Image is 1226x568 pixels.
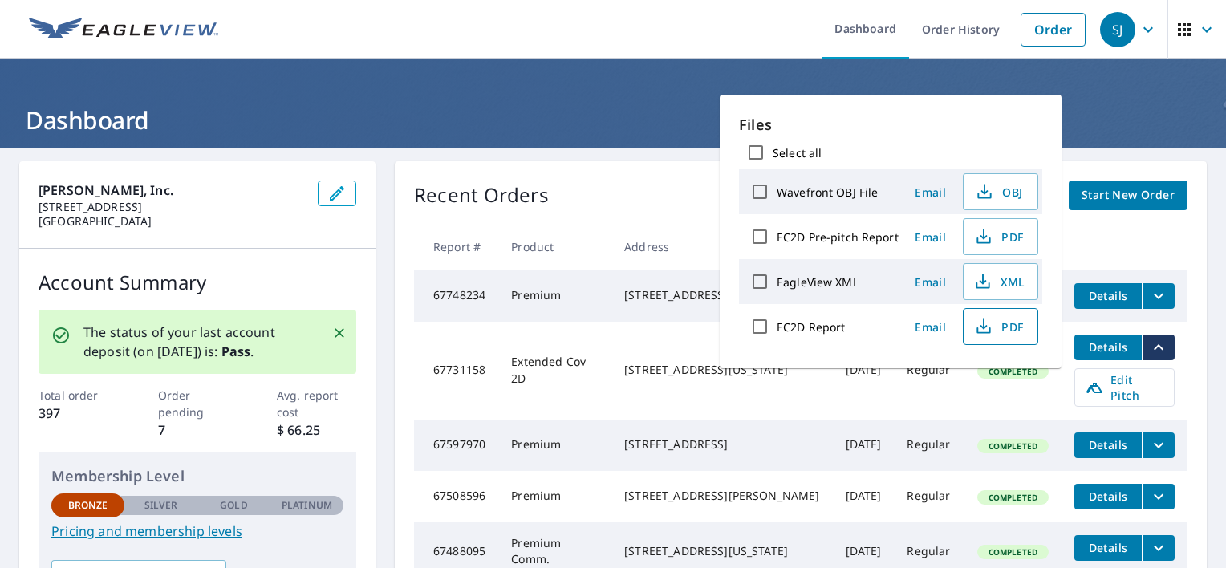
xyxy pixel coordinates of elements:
td: [DATE] [833,471,895,522]
button: detailsBtn-67488095 [1074,535,1142,561]
a: Start New Order [1069,181,1187,210]
span: Details [1084,540,1132,555]
p: Account Summary [39,268,356,297]
div: [STREET_ADDRESS][US_STATE] [624,362,819,378]
p: [GEOGRAPHIC_DATA] [39,214,305,229]
span: Completed [979,492,1047,503]
p: [PERSON_NAME], Inc. [39,181,305,200]
td: Premium [498,420,611,471]
p: Files [739,114,1042,136]
p: 7 [158,420,237,440]
p: Gold [220,498,247,513]
button: detailsBtn-67748234 [1074,283,1142,309]
td: 67748234 [414,270,498,322]
td: Premium [498,270,611,322]
span: Start New Order [1082,185,1175,205]
button: Email [905,180,956,205]
p: Bronze [68,498,108,513]
label: EagleView XML [777,274,859,290]
h1: Dashboard [19,103,1207,136]
button: OBJ [963,173,1038,210]
a: Edit Pitch [1074,368,1175,407]
span: Email [911,185,950,200]
p: Order pending [158,387,237,420]
span: Details [1084,437,1132,452]
span: Email [911,229,950,245]
span: PDF [973,317,1025,336]
div: [STREET_ADDRESS][US_STATE] [624,543,819,559]
p: Recent Orders [414,181,549,210]
button: filesDropdownBtn-67731158 [1142,335,1175,360]
span: Email [911,274,950,290]
p: Avg. report cost [277,387,356,420]
a: Pricing and membership levels [51,521,343,541]
button: PDF [963,218,1038,255]
span: PDF [973,227,1025,246]
div: [STREET_ADDRESS] [624,287,819,303]
p: [STREET_ADDRESS] [39,200,305,214]
span: Email [911,319,950,335]
td: Extended Cov 2D [498,322,611,420]
p: The status of your last account deposit (on [DATE]) is: . [83,323,313,361]
button: PDF [963,308,1038,345]
p: Membership Level [51,465,343,487]
td: [DATE] [833,322,895,420]
button: filesDropdownBtn-67748234 [1142,283,1175,309]
th: Report # [414,223,498,270]
th: Product [498,223,611,270]
p: 397 [39,404,118,423]
button: filesDropdownBtn-67597970 [1142,432,1175,458]
span: Details [1084,489,1132,504]
td: Premium [498,471,611,522]
p: Silver [144,498,178,513]
button: Email [905,225,956,250]
p: Platinum [282,498,332,513]
span: Edit Pitch [1085,372,1164,403]
span: Completed [979,546,1047,558]
div: [STREET_ADDRESS] [624,436,819,452]
button: Email [905,314,956,339]
span: Details [1084,288,1132,303]
label: EC2D Report [777,319,845,335]
p: $ 66.25 [277,420,356,440]
a: Order [1021,13,1086,47]
div: [STREET_ADDRESS][PERSON_NAME] [624,488,819,504]
p: Total order [39,387,118,404]
button: detailsBtn-67508596 [1074,484,1142,509]
button: detailsBtn-67597970 [1074,432,1142,458]
td: 67508596 [414,471,498,522]
span: XML [973,272,1025,291]
span: OBJ [973,182,1025,201]
td: Regular [894,322,964,420]
label: Wavefront OBJ File [777,185,878,200]
td: 67597970 [414,420,498,471]
td: Regular [894,420,964,471]
th: Address [611,223,832,270]
td: Regular [894,471,964,522]
div: SJ [1100,12,1135,47]
span: Completed [979,366,1047,377]
button: filesDropdownBtn-67508596 [1142,484,1175,509]
span: Details [1084,339,1132,355]
td: [DATE] [833,420,895,471]
button: detailsBtn-67731158 [1074,335,1142,360]
button: Email [905,270,956,294]
label: EC2D Pre-pitch Report [777,229,899,245]
button: XML [963,263,1038,300]
b: Pass [221,343,251,360]
span: Completed [979,440,1047,452]
label: Select all [773,145,822,160]
img: EV Logo [29,18,218,42]
button: Close [329,323,350,343]
button: filesDropdownBtn-67488095 [1142,535,1175,561]
td: 67731158 [414,322,498,420]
